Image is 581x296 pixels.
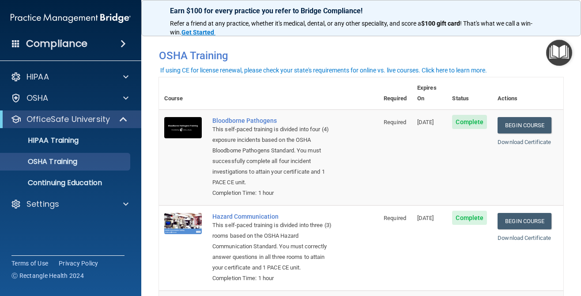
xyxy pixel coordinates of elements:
a: OSHA [11,93,128,103]
strong: Get Started [181,29,214,36]
a: Begin Course [498,117,551,133]
span: Ⓒ Rectangle Health 2024 [11,271,84,280]
a: Download Certificate [498,139,551,145]
th: Status [447,77,492,110]
strong: $100 gift card [421,20,460,27]
span: [DATE] [417,215,434,221]
a: Download Certificate [498,235,551,241]
div: This self-paced training is divided into four (4) exposure incidents based on the OSHA Bloodborne... [212,124,334,188]
a: Hazard Communication [212,213,334,220]
th: Actions [492,77,563,110]
span: [DATE] [417,119,434,125]
p: Earn $100 for every practice you refer to Bridge Compliance! [170,7,552,15]
span: Refer a friend at any practice, whether it's medical, dental, or any other speciality, and score a [170,20,421,27]
div: This self-paced training is divided into three (3) rooms based on the OSHA Hazard Communication S... [212,220,334,273]
button: If using CE for license renewal, please check your state's requirements for online vs. live cours... [159,66,488,75]
a: Settings [11,199,128,209]
a: Begin Course [498,213,551,229]
h4: Compliance [26,38,87,50]
th: Course [159,77,207,110]
a: Privacy Policy [59,259,98,268]
th: Required [378,77,412,110]
div: If using CE for license renewal, please check your state's requirements for online vs. live cours... [160,67,487,73]
span: Required [384,215,406,221]
span: Complete [452,115,487,129]
h4: OSHA Training [159,49,563,62]
p: HIPAA [26,72,49,82]
div: Completion Time: 1 hour [212,273,334,284]
a: Get Started [181,29,215,36]
span: Required [384,119,406,125]
p: OSHA [26,93,49,103]
th: Expires On [412,77,447,110]
p: OSHA Training [6,157,77,166]
a: Terms of Use [11,259,48,268]
a: OfficeSafe University [11,114,128,125]
a: HIPAA [11,72,128,82]
div: Completion Time: 1 hour [212,188,334,198]
p: OfficeSafe University [26,114,110,125]
span: Complete [452,211,487,225]
span: ! That's what we call a win-win. [170,20,532,36]
p: Settings [26,199,59,209]
a: Bloodborne Pathogens [212,117,334,124]
p: Continuing Education [6,178,126,187]
img: PMB logo [11,9,131,27]
p: HIPAA Training [6,136,79,145]
button: Open Resource Center [546,40,572,66]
